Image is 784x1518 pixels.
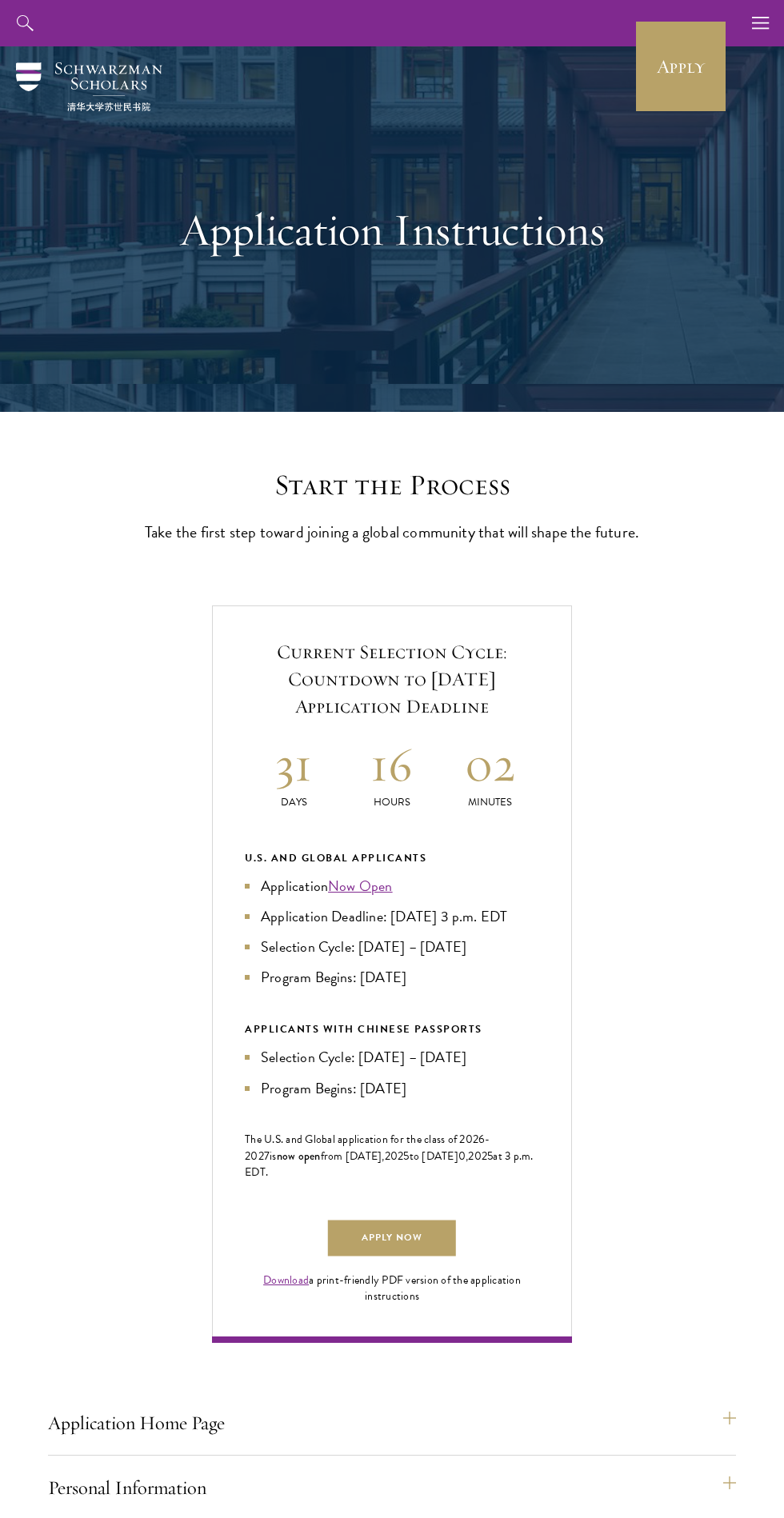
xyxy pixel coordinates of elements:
[245,1272,539,1304] div: a print-friendly PDF version of the application instructions
[144,518,640,545] p: Take the first step toward joining a global community that will shape the future.
[245,1077,539,1100] li: Program Begins: [DATE]
[441,794,539,811] p: Minutes
[245,936,539,958] li: Selection Cycle: [DATE] – [DATE]
[245,849,539,867] div: U.S. and Global Applicants
[245,1131,490,1164] span: -202
[441,734,539,794] h2: 02
[245,875,539,897] li: Application
[343,794,442,811] p: Hours
[144,468,640,502] h2: Start the Process
[16,62,162,111] img: Schwarzman Scholars
[245,1148,534,1180] span: at 3 p.m. EDT.
[245,638,539,720] h5: Current Selection Cycle: Countdown to [DATE] Application Deadline
[468,1148,487,1164] span: 202
[478,1131,485,1148] span: 6
[270,1148,277,1164] span: is
[245,966,539,989] li: Program Begins: [DATE]
[48,1404,736,1442] button: Application Home Page
[328,1220,456,1256] a: Apply Now
[466,1148,468,1164] span: ,
[116,202,668,258] h1: Application Instructions
[385,1148,404,1164] span: 202
[245,905,539,928] li: Application Deadline: [DATE] 3 p.m. EDT
[264,1148,270,1164] span: 7
[328,875,393,897] a: Now Open
[321,1148,385,1164] span: from [DATE],
[245,1131,478,1148] span: The U.S. and Global application for the class of 202
[343,734,442,794] h2: 16
[263,1272,309,1288] a: Download
[277,1148,321,1164] span: now open
[458,1148,466,1164] span: 0
[245,794,343,811] p: Days
[403,1148,409,1164] span: 5
[245,734,343,794] h2: 31
[487,1148,493,1164] span: 5
[636,22,726,111] a: Apply
[410,1148,458,1164] span: to [DATE]
[48,1468,736,1507] button: Personal Information
[245,1021,539,1038] div: APPLICANTS WITH CHINESE PASSPORTS
[245,1046,539,1069] li: Selection Cycle: [DATE] – [DATE]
